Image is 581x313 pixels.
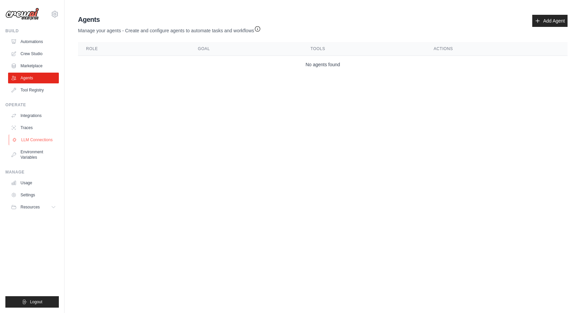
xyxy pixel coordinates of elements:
[8,85,59,95] a: Tool Registry
[5,8,39,21] img: Logo
[78,24,261,34] p: Manage your agents - Create and configure agents to automate tasks and workflows
[78,42,190,56] th: Role
[8,61,59,71] a: Marketplace
[8,190,59,200] a: Settings
[5,296,59,308] button: Logout
[9,134,60,145] a: LLM Connections
[8,122,59,133] a: Traces
[532,15,568,27] a: Add Agent
[8,73,59,83] a: Agents
[21,204,40,210] span: Resources
[30,299,42,305] span: Logout
[78,56,568,74] td: No agents found
[8,202,59,212] button: Resources
[5,169,59,175] div: Manage
[303,42,426,56] th: Tools
[5,102,59,108] div: Operate
[5,28,59,34] div: Build
[426,42,568,56] th: Actions
[8,48,59,59] a: Crew Studio
[190,42,302,56] th: Goal
[8,36,59,47] a: Automations
[8,110,59,121] a: Integrations
[78,15,261,24] h2: Agents
[8,178,59,188] a: Usage
[8,147,59,163] a: Environment Variables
